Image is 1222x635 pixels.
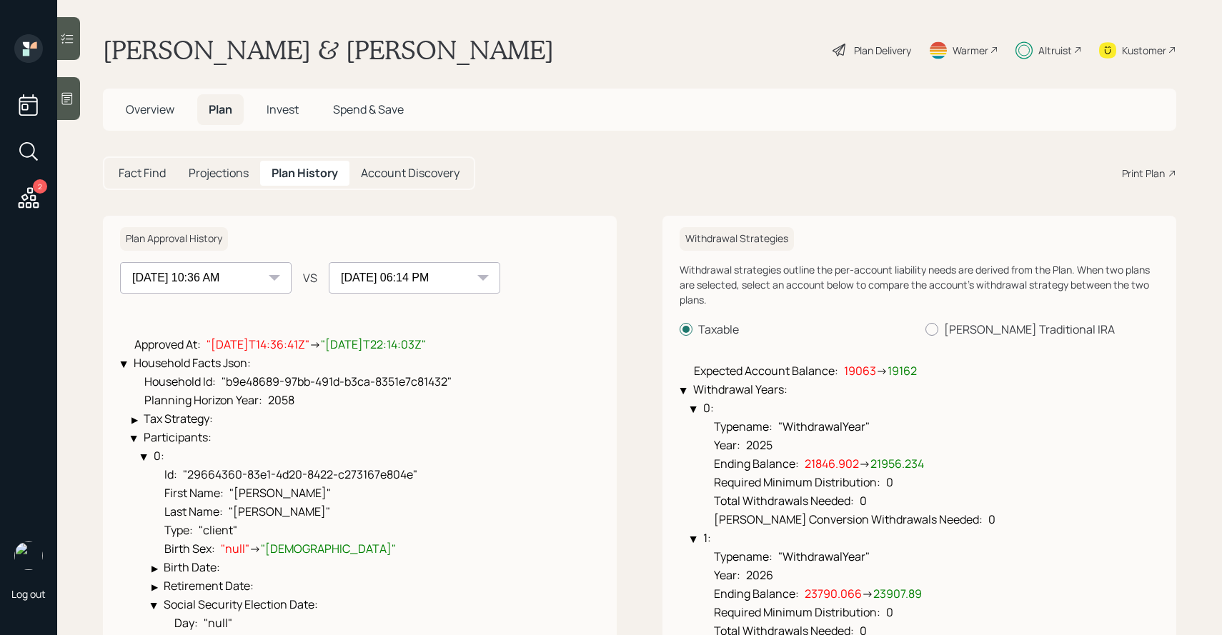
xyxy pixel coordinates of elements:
span: "[DEMOGRAPHIC_DATA]" [261,541,396,556]
span: Planning Horizon Year : [144,392,262,408]
span: "[DATE]T14:36:41Z" [207,336,309,352]
span: Total Withdrawals Needed : [714,493,854,509]
div: Withdrawal strategies outline the per-account liability needs are derived from the Plan. When two... [680,262,1159,307]
span: "29664360-83e1-4d20-8422-c273167e804e" [183,466,417,482]
h5: Fact Find [119,166,166,180]
span: Overview [126,101,174,117]
span: Household Facts Json : [134,355,251,371]
span: Household Id : [144,374,216,389]
h5: Account Discovery [361,166,460,180]
h1: [PERSON_NAME] & [PERSON_NAME] [103,34,554,66]
span: Birth Sex : [164,541,215,556]
span: 0 [860,493,867,509]
span: "[DATE]T22:14:03Z" [321,336,426,352]
span: Invest [267,101,299,117]
span: 23790.066 [805,586,862,601]
span: → [249,541,261,556]
div: VS [303,269,317,286]
span: 0 [886,474,893,490]
h5: Plan History [272,166,338,180]
span: "WithdrawalYear" [778,419,870,434]
span: First Name : [164,485,224,501]
span: → [859,456,870,471]
span: Social Security Election Date : [164,596,318,612]
span: Day : [174,615,198,631]
span: → [309,336,321,352]
span: Year : [714,437,740,453]
span: Birth Date : [164,559,220,575]
span: Required Minimum Distribution : [714,474,880,490]
span: "WithdrawalYear" [778,549,870,564]
span: 19063 [844,363,876,379]
span: 0 : [154,448,164,464]
div: Print Plan [1122,166,1165,181]
div: ▶ [139,454,149,461]
span: 23907.89 [873,586,922,601]
span: "b9e48689-97bb-491d-b3ca-8351e7c81432" [222,374,452,389]
span: "[PERSON_NAME]" [229,504,330,519]
span: 0 [988,511,995,527]
span: Retirement Date : [164,578,254,594]
span: 2058 [268,392,294,408]
span: Participants : [144,429,212,445]
img: sami-boghos-headshot.png [14,541,43,570]
div: ▶ [689,536,698,543]
label: Taxable [680,321,914,337]
span: 21956.234 [870,456,924,471]
div: ▶ [131,415,138,424]
span: Last Name : [164,504,223,519]
span: "null" [204,615,232,631]
div: ▶ [689,406,698,413]
span: Plan [209,101,232,117]
span: 19162 [888,363,917,379]
span: Typename : [714,549,773,564]
div: 2 [33,179,47,194]
div: ▶ [151,564,158,573]
div: Kustomer [1122,43,1166,58]
span: "[PERSON_NAME]" [229,485,331,501]
span: 0 : [703,400,714,416]
span: 1 : [703,530,711,546]
span: → [862,586,873,601]
div: ▶ [149,603,159,609]
span: Tax Strategy : [144,411,213,426]
div: ▶ [129,436,139,442]
div: ▶ [679,388,688,394]
span: Id : [164,466,177,482]
span: Withdrawal Years : [693,381,788,397]
span: Spend & Save [333,101,404,117]
label: [PERSON_NAME] Traditional IRA [925,321,1160,337]
span: [PERSON_NAME] Conversion Withdrawals Needed : [714,511,983,527]
span: 21846.902 [805,456,859,471]
span: Year : [714,567,740,583]
span: → [876,363,888,379]
span: "null" [221,541,249,556]
span: Ending Balance : [714,456,799,471]
h5: Projections [189,166,249,180]
span: Approved At : [134,336,201,352]
h6: Plan Approval History [120,227,228,251]
span: Required Minimum Distribution : [714,604,880,620]
span: 0 [886,604,893,620]
span: 2025 [746,437,773,453]
span: Expected Account Balance : [694,363,838,379]
div: Altruist [1038,43,1072,58]
span: Ending Balance : [714,586,799,601]
div: ▶ [119,361,129,368]
span: "client" [199,522,237,538]
div: Warmer [953,43,988,58]
div: ▶ [151,582,158,591]
h6: Withdrawal Strategies [680,227,794,251]
span: 2026 [746,567,773,583]
span: Type : [164,522,193,538]
div: Log out [11,587,46,601]
div: Plan Delivery [854,43,911,58]
span: Typename : [714,419,773,434]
